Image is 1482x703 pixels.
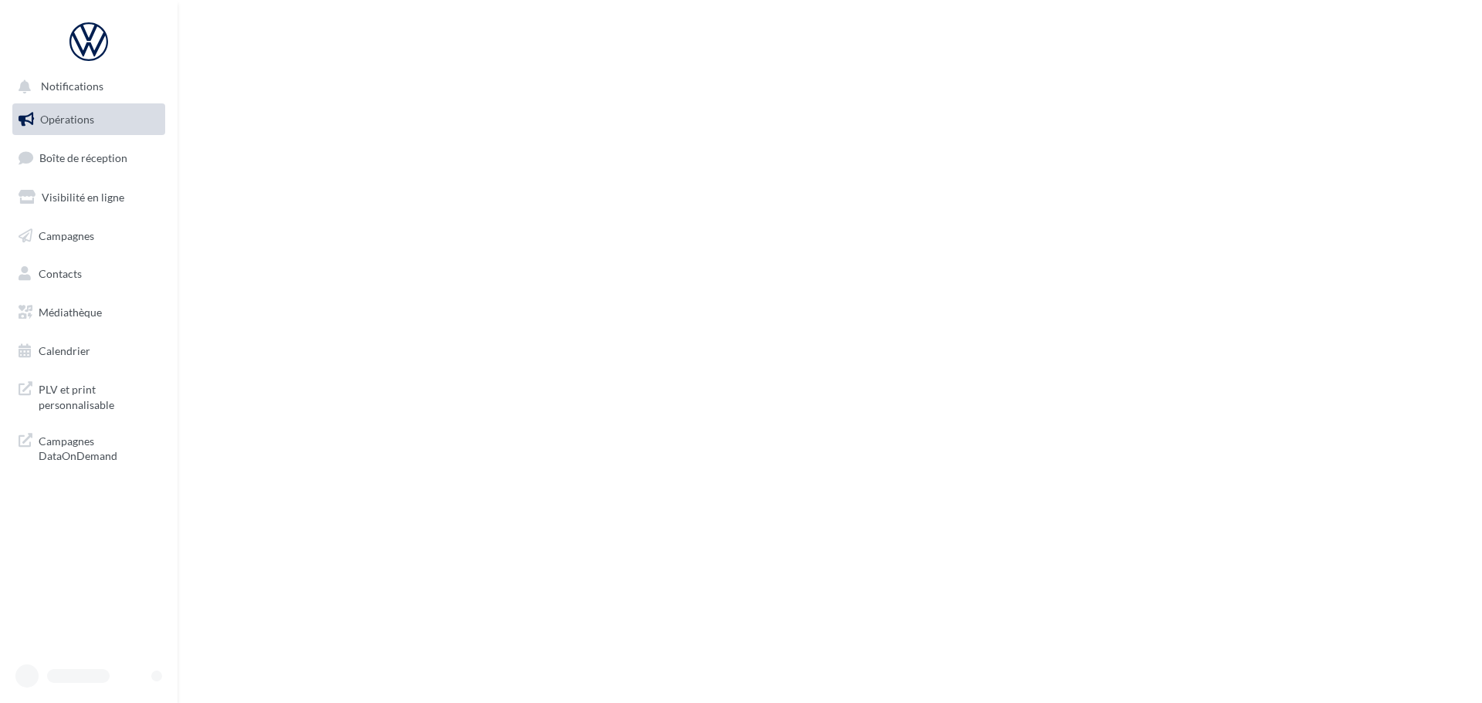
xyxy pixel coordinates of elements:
span: Calendrier [39,344,90,357]
a: Médiathèque [9,296,168,329]
a: Visibilité en ligne [9,181,168,214]
a: Campagnes DataOnDemand [9,424,168,470]
span: Campagnes DataOnDemand [39,431,159,464]
a: Opérations [9,103,168,136]
a: Contacts [9,258,168,290]
span: PLV et print personnalisable [39,379,159,412]
span: Médiathèque [39,306,102,319]
a: PLV et print personnalisable [9,373,168,418]
span: Visibilité en ligne [42,191,124,204]
a: Boîte de réception [9,141,168,174]
span: Notifications [41,80,103,93]
span: Contacts [39,267,82,280]
a: Campagnes [9,220,168,252]
a: Calendrier [9,335,168,367]
span: Opérations [40,113,94,126]
span: Campagnes [39,228,94,242]
span: Boîte de réception [39,151,127,164]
